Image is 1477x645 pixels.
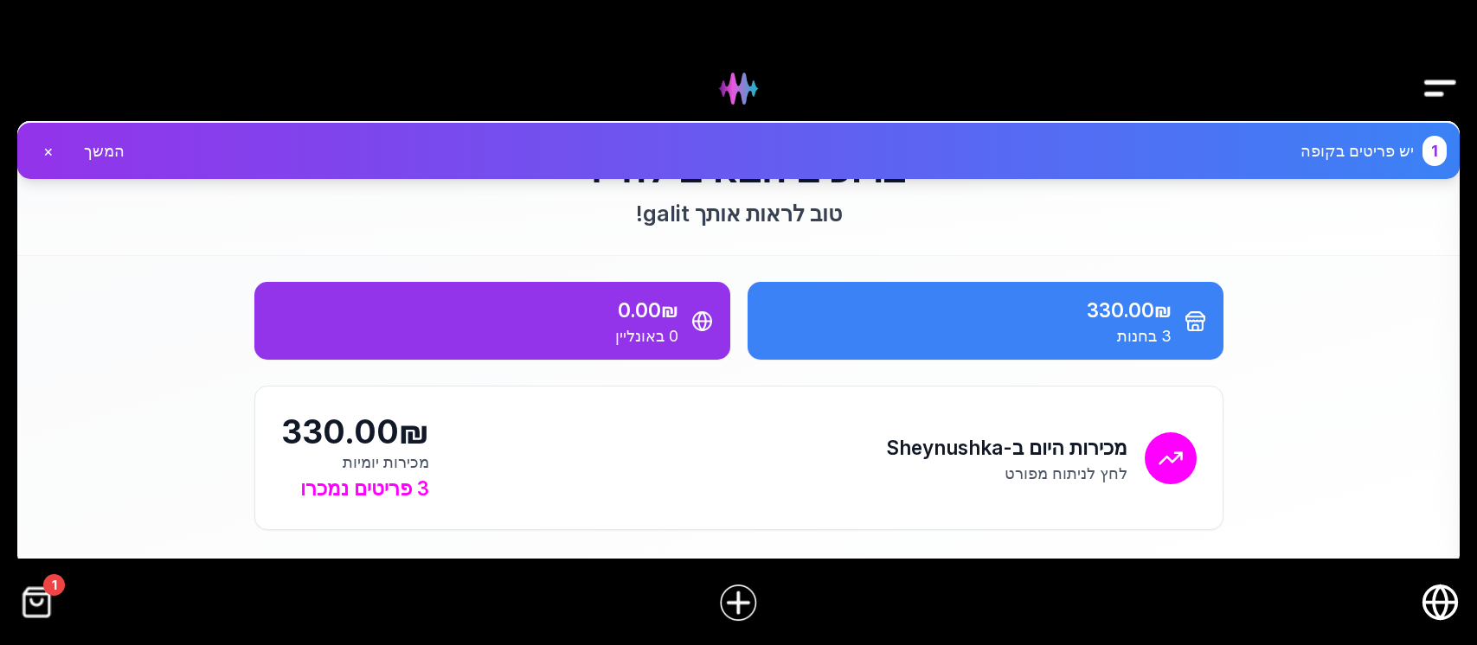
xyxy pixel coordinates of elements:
[636,201,842,227] span: טוב לראות אותך galit !
[1422,136,1447,166] span: 1
[765,325,1172,347] div: 3 בחנות
[718,582,760,623] img: הוסף פריט
[71,136,138,166] button: המשך
[272,325,678,347] div: 0 באונליין
[281,451,429,473] div: מכירות יומיות
[43,574,65,596] span: 1
[705,569,773,636] a: הוסף פריט
[1300,140,1414,162] span: יש פריטים בקופה
[254,147,1223,190] h1: ברוכים הבאים להיידי
[281,473,429,503] div: 3 פריטים נמכרו
[1421,42,1460,80] button: Drawer
[1421,55,1460,122] img: Drawer
[17,583,56,622] img: קופה
[272,295,678,325] div: 0.00₪
[705,55,772,122] img: Hydee Logo
[886,432,1127,463] h2: מכירות היום ב-Sheynushka
[1421,583,1460,622] a: חנות אונליין
[886,463,1127,484] p: לחץ לניתוח מפורט
[35,136,62,166] button: ×
[765,295,1172,325] div: 330.00₪
[281,412,429,451] div: 330.00₪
